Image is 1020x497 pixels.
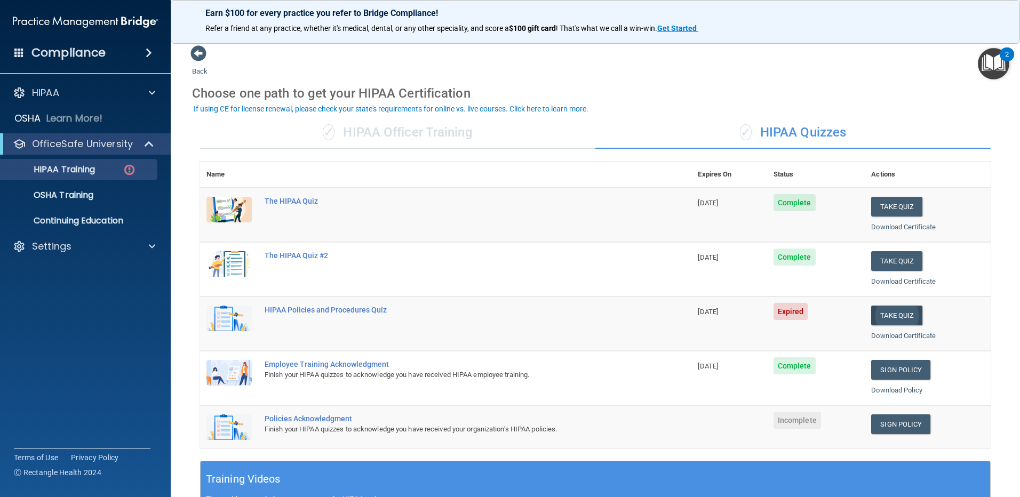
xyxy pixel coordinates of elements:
p: Continuing Education [7,215,153,226]
span: Expired [774,303,808,320]
button: Take Quiz [871,306,922,325]
div: Finish your HIPAA quizzes to acknowledge you have received your organization’s HIPAA policies. [265,423,638,436]
th: Name [200,162,258,188]
img: danger-circle.6113f641.png [123,163,136,177]
div: HIPAA Quizzes [595,117,991,149]
span: Complete [774,248,816,266]
th: Actions [865,162,991,188]
strong: Get Started [657,24,697,33]
div: HIPAA Policies and Procedures Quiz [265,306,638,314]
p: OSHA Training [7,190,93,201]
span: ✓ [740,124,752,140]
button: Take Quiz [871,197,922,217]
div: Employee Training Acknowledgment [265,360,638,368]
a: Terms of Use [14,452,58,463]
a: Download Certificate [871,223,936,231]
img: PMB logo [13,11,158,33]
div: If using CE for license renewal, please check your state's requirements for online vs. live cours... [194,105,588,113]
th: Status [767,162,865,188]
h4: Compliance [31,45,106,60]
a: Back [192,54,208,75]
a: Sign Policy [871,360,930,380]
div: Choose one path to get your HIPAA Certification [192,78,999,109]
span: Complete [774,194,816,211]
span: Incomplete [774,412,821,429]
div: The HIPAA Quiz #2 [265,251,638,260]
span: [DATE] [698,308,718,316]
span: Refer a friend at any practice, whether it's medical, dental, or any other speciality, and score a [205,24,509,33]
button: Take Quiz [871,251,922,271]
span: ! That's what we call a win-win. [556,24,657,33]
p: OfficeSafe University [32,138,133,150]
span: Ⓒ Rectangle Health 2024 [14,467,101,478]
a: Sign Policy [871,414,930,434]
a: Privacy Policy [71,452,119,463]
p: Earn $100 for every practice you refer to Bridge Compliance! [205,8,985,18]
a: OfficeSafe University [13,138,155,150]
div: 2 [1005,54,1009,68]
p: HIPAA Training [7,164,95,175]
strong: $100 gift card [509,24,556,33]
div: The HIPAA Quiz [265,197,638,205]
span: [DATE] [698,199,718,207]
a: Settings [13,240,155,253]
span: [DATE] [698,362,718,370]
h5: Training Videos [206,470,281,488]
a: Download Certificate [871,277,936,285]
span: Complete [774,357,816,374]
a: Download Policy [871,386,922,394]
p: Settings [32,240,71,253]
div: Finish your HIPAA quizzes to acknowledge you have received HIPAA employee training. [265,368,638,381]
span: [DATE] [698,253,718,261]
a: HIPAA [13,86,155,99]
button: Open Resource Center, 2 new notifications [978,48,1009,79]
p: OSHA [14,112,41,125]
p: Learn More! [46,112,103,125]
span: ✓ [323,124,334,140]
p: HIPAA [32,86,59,99]
div: Policies Acknowledgment [265,414,638,423]
div: HIPAA Officer Training [200,117,595,149]
button: If using CE for license renewal, please check your state's requirements for online vs. live cours... [192,103,590,114]
a: Download Certificate [871,332,936,340]
a: Get Started [657,24,698,33]
th: Expires On [691,162,767,188]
